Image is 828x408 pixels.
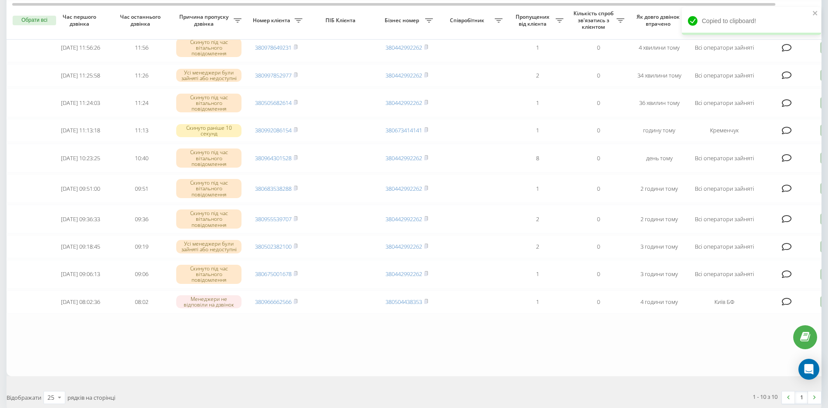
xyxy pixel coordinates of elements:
td: 1 [507,119,568,142]
div: Менеджери не відповіли на дзвінок [176,295,241,308]
td: 34 хвилини тому [629,64,690,87]
td: 3 години тому [629,235,690,258]
td: 4 години тому [629,290,690,314]
div: Скинуто під час вітального повідомлення [176,148,241,168]
a: 380992086154 [255,126,292,134]
a: 380955539707 [255,215,292,223]
td: Кременчук [690,119,759,142]
td: 0 [568,235,629,258]
td: 8 [507,144,568,172]
a: 380675001678 [255,270,292,278]
td: 0 [568,88,629,117]
td: 0 [568,205,629,233]
td: 0 [568,34,629,62]
td: [DATE] 10:23:25 [50,144,111,172]
td: 2 [507,64,568,87]
div: Copied to clipboard! [682,7,821,35]
td: 2 [507,235,568,258]
div: Скинуто під час вітального повідомлення [176,209,241,229]
a: 380442992262 [386,154,422,162]
td: годину тому [629,119,690,142]
td: [DATE] 11:56:26 [50,34,111,62]
td: 2 [507,205,568,233]
td: 1 [507,88,568,117]
a: 380442992262 [386,270,422,278]
td: 09:51 [111,174,172,203]
td: [DATE] 09:06:13 [50,260,111,289]
td: 36 хвилин тому [629,88,690,117]
td: Всі оператори зайняті [690,260,759,289]
button: close [812,10,818,18]
span: ПІБ Клієнта [314,17,369,24]
span: Як довго дзвінок втрачено [636,13,683,27]
span: Бізнес номер [381,17,425,24]
a: 380442992262 [386,71,422,79]
span: Номер клієнта [250,17,295,24]
a: 380502382100 [255,243,292,250]
td: Всі оператори зайняті [690,144,759,172]
td: 1 [507,174,568,203]
div: Open Intercom Messenger [798,359,819,380]
a: 380442992262 [386,243,422,250]
td: 0 [568,290,629,314]
td: Всі оператори зайняті [690,34,759,62]
div: 25 [47,393,54,402]
td: Всі оператори зайняті [690,174,759,203]
td: 3 години тому [629,260,690,289]
td: [DATE] 08:02:36 [50,290,111,314]
td: [DATE] 09:18:45 [50,235,111,258]
div: Скинуто під час вітального повідомлення [176,38,241,57]
td: 0 [568,64,629,87]
a: 380683538288 [255,185,292,192]
span: Кількість спроб зв'язатись з клієнтом [572,10,617,30]
td: [DATE] 11:13:18 [50,119,111,142]
a: 380505682614 [255,99,292,107]
td: 2 години тому [629,174,690,203]
td: 11:26 [111,64,172,87]
td: 0 [568,174,629,203]
a: 380673414141 [386,126,422,134]
td: 09:19 [111,235,172,258]
td: Київ БФ [690,290,759,314]
span: Відображати [7,394,41,401]
a: 380442992262 [386,185,422,192]
button: Обрати всі [13,16,56,25]
div: Скинуто раніше 10 секунд [176,124,241,137]
td: Всі оператори зайняті [690,205,759,233]
span: Час останнього дзвінка [118,13,165,27]
a: 380504438353 [386,298,422,306]
td: 1 [507,34,568,62]
td: [DATE] 11:24:03 [50,88,111,117]
td: [DATE] 11:25:58 [50,64,111,87]
span: Пропущених від клієнта [511,13,556,27]
span: рядків на сторінці [67,394,115,401]
div: Скинуто під час вітального повідомлення [176,265,241,284]
td: 09:06 [111,260,172,289]
td: день тому [629,144,690,172]
td: Всі оператори зайняті [690,64,759,87]
a: 380442992262 [386,99,422,107]
span: Співробітник [442,17,495,24]
div: Усі менеджери були зайняті або недоступні [176,69,241,82]
td: 1 [507,260,568,289]
div: Скинуто під час вітального повідомлення [176,179,241,198]
td: Всі оператори зайняті [690,235,759,258]
span: Час першого дзвінка [57,13,104,27]
td: Всі оператори зайняті [690,88,759,117]
td: 11:13 [111,119,172,142]
a: 1 [795,391,808,404]
td: 0 [568,260,629,289]
a: 380997852977 [255,71,292,79]
td: 0 [568,119,629,142]
td: [DATE] 09:51:00 [50,174,111,203]
td: 08:02 [111,290,172,314]
td: 1 [507,290,568,314]
a: 380442992262 [386,215,422,223]
a: 380978649231 [255,44,292,51]
td: [DATE] 09:36:33 [50,205,111,233]
a: 380442992262 [386,44,422,51]
td: 2 години тому [629,205,690,233]
span: Причина пропуску дзвінка [176,13,234,27]
a: 380964301528 [255,154,292,162]
td: 10:40 [111,144,172,172]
